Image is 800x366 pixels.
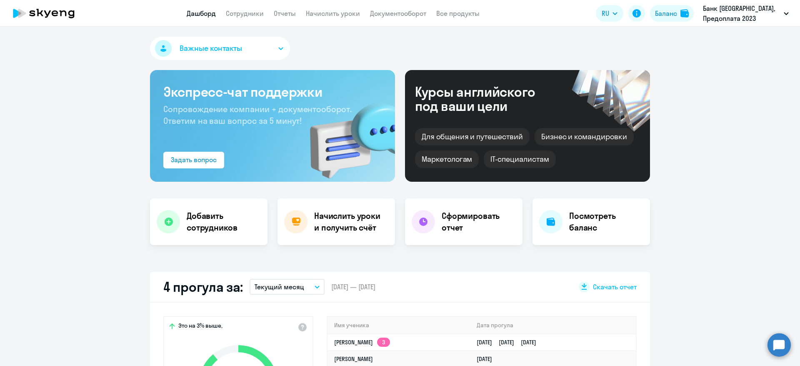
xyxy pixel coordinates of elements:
[602,8,609,18] span: RU
[306,9,360,18] a: Начислить уроки
[180,43,242,54] span: Важные контакты
[163,278,243,295] h2: 4 прогула за:
[150,37,290,60] button: Важные контакты
[415,128,530,145] div: Для общения и путешествий
[370,9,426,18] a: Документооборот
[593,282,637,291] span: Скачать отчет
[655,8,677,18] div: Баланс
[171,155,217,165] div: Задать вопрос
[680,9,689,18] img: balance
[477,355,499,363] a: [DATE]
[327,317,470,334] th: Имя ученика
[535,128,634,145] div: Бизнес и командировки
[314,210,387,233] h4: Начислить уроки и получить счёт
[331,282,375,291] span: [DATE] — [DATE]
[178,322,222,332] span: Это на 3% выше,
[334,355,373,363] a: [PERSON_NAME]
[163,83,382,100] h3: Экспресс-чат поддержки
[377,338,390,347] app-skyeng-badge: 3
[470,317,636,334] th: Дата прогула
[415,85,557,113] div: Курсы английского под ваши цели
[703,3,780,23] p: Банк [GEOGRAPHIC_DATA], Предоплата 2023
[569,210,643,233] h4: Посмотреть баланс
[255,282,304,292] p: Текущий месяц
[274,9,296,18] a: Отчеты
[226,9,264,18] a: Сотрудники
[334,338,390,346] a: [PERSON_NAME]3
[442,210,516,233] h4: Сформировать отчет
[436,9,480,18] a: Все продукты
[187,210,261,233] h4: Добавить сотрудников
[484,150,555,168] div: IT-специалистам
[477,338,543,346] a: [DATE][DATE][DATE]
[187,9,216,18] a: Дашборд
[298,88,395,182] img: bg-img
[250,279,325,295] button: Текущий месяц
[699,3,793,23] button: Банк [GEOGRAPHIC_DATA], Предоплата 2023
[650,5,694,22] button: Балансbalance
[163,104,352,126] span: Сопровождение компании + документооборот. Ответим на ваш вопрос за 5 минут!
[163,152,224,168] button: Задать вопрос
[596,5,623,22] button: RU
[415,150,479,168] div: Маркетологам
